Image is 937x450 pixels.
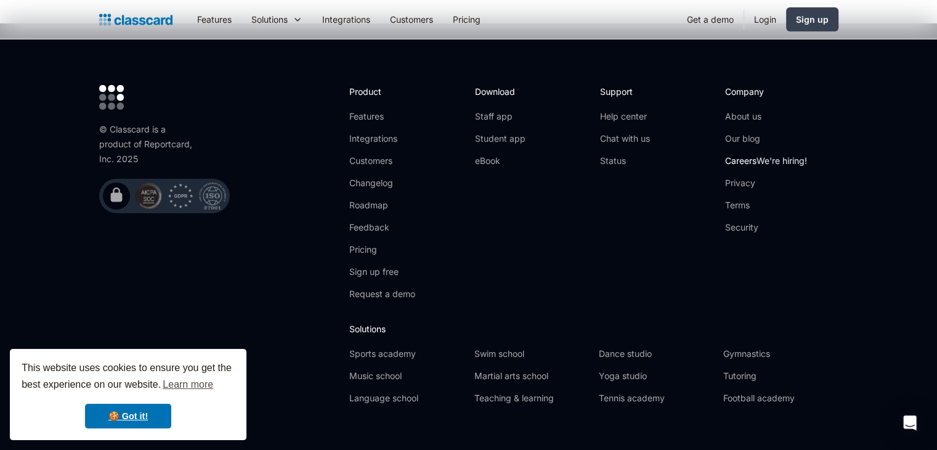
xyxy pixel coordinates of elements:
[349,288,415,300] a: Request a demo
[599,370,713,382] a: Yoga studio
[349,199,415,211] a: Roadmap
[349,110,415,123] a: Features
[796,13,829,26] div: Sign up
[600,110,650,123] a: Help center
[99,11,172,28] a: home
[380,6,443,33] a: Customers
[312,6,380,33] a: Integrations
[161,375,215,394] a: learn more about cookies
[349,243,415,256] a: Pricing
[474,392,588,404] a: Teaching & learning
[99,122,198,166] div: © Classcard is a product of Reportcard, Inc. 2025
[600,85,650,98] h2: Support
[600,133,650,145] a: Chat with us
[187,6,241,33] a: Features
[349,155,415,167] a: Customers
[474,133,525,145] a: Student app
[349,221,415,234] a: Feedback
[744,6,786,33] a: Login
[241,6,312,33] div: Solutions
[349,177,415,189] a: Changelog
[725,85,807,98] h2: Company
[723,370,838,382] a: Tutoring
[22,361,235,394] span: This website uses cookies to ensure you get the best experience on our website.
[474,85,525,98] h2: Download
[599,392,713,404] a: Tennis academy
[349,322,838,335] h2: Solutions
[474,370,588,382] a: Martial arts school
[723,348,838,360] a: Gymnastics
[349,266,415,278] a: Sign up free
[677,6,744,33] a: Get a demo
[251,13,288,26] div: Solutions
[725,221,807,234] a: Security
[725,133,807,145] a: Our blog
[786,7,838,31] a: Sign up
[723,392,838,404] a: Football academy
[599,348,713,360] a: Dance studio
[725,199,807,211] a: Terms
[725,110,807,123] a: About us
[600,155,650,167] a: Status
[349,370,464,382] a: Music school
[756,155,807,166] span: We're hiring!
[349,85,415,98] h2: Product
[349,348,464,360] a: Sports academy
[10,349,246,440] div: cookieconsent
[474,110,525,123] a: Staff app
[474,348,588,360] a: Swim school
[85,404,171,428] a: dismiss cookie message
[725,155,807,167] a: CareersWe're hiring!
[895,408,925,438] div: Open Intercom Messenger
[349,392,464,404] a: Language school
[443,6,490,33] a: Pricing
[474,155,525,167] a: eBook
[725,177,807,189] a: Privacy
[349,133,415,145] a: Integrations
